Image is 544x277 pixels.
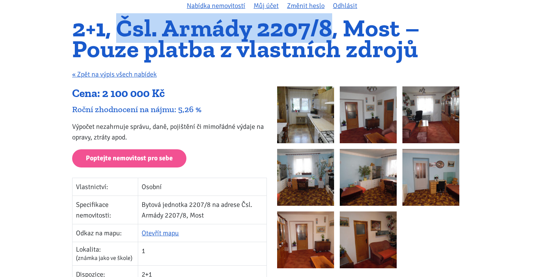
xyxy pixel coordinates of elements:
[72,70,157,78] a: « Zpět na výpis všech nabídek
[73,242,138,266] td: Lokalita:
[72,18,472,59] h1: 2+1, Čsl. Armády 2207/8, Most – Pouze platba z vlastních zdrojů
[73,196,138,224] td: Specifikace nemovitosti:
[76,254,132,262] span: (známka jako ve škole)
[138,196,267,224] td: Bytová jednotka 2207/8 na adrese Čsl. Armády 2207/8, Most
[333,2,357,10] a: Odhlásit
[138,178,267,196] td: Osobní
[187,2,245,10] a: Nabídka nemovitostí
[73,224,138,242] td: Odkaz na mapu:
[72,121,267,142] p: Výpočet nezahrnuje správu, daně, pojištění či mimořádné výdaje na opravy, ztráty apod.
[73,178,138,196] td: Vlastnictví:
[72,86,267,101] div: Cena: 2 100 000 Kč
[287,2,325,10] a: Změnit heslo
[72,149,186,168] a: Poptejte nemovitost pro sebe
[72,104,267,114] div: Roční zhodnocení na nájmu: 5,26 %
[138,242,267,266] td: 1
[142,229,179,237] a: Otevřít mapu
[254,2,279,10] a: Můj účet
